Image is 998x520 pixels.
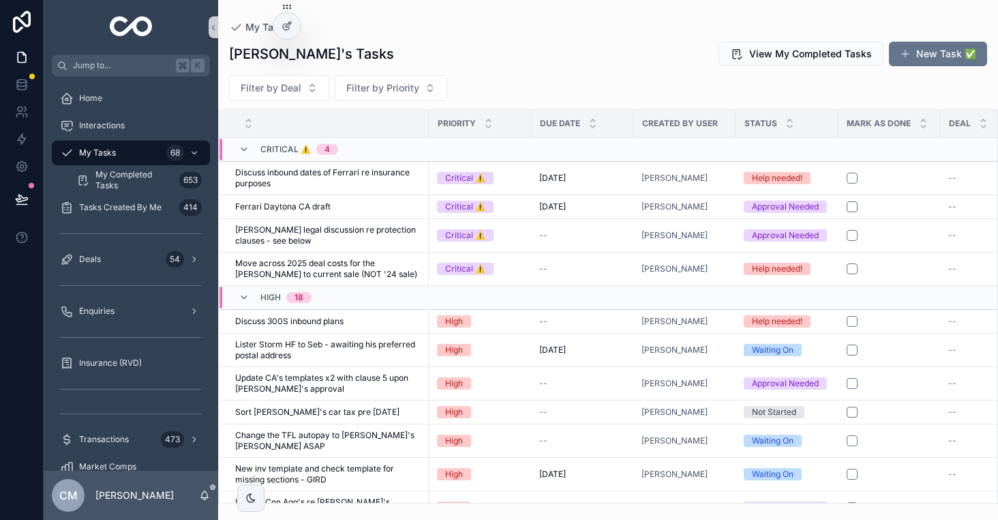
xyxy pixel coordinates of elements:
a: Critical ⚠️️ [437,229,523,242]
img: App logo [110,16,153,38]
a: [PERSON_NAME] [641,316,727,327]
a: [PERSON_NAME] [641,230,708,241]
span: [DATE] [539,345,566,356]
a: Market Comps [52,454,210,479]
span: [DATE] [539,469,566,480]
a: Critical ⚠️️ [437,201,523,213]
span: -- [539,407,547,418]
span: Interactions [79,120,125,131]
span: -- [539,316,547,327]
a: High [437,435,523,447]
a: Waiting On [744,344,830,356]
a: Lister Storm HF to Seb - awaiting his preferred postal address [235,339,421,361]
span: [PERSON_NAME] legal discussion re protection clauses - see below [235,225,421,246]
a: Help needed! [744,172,830,184]
a: [PERSON_NAME] [641,173,708,184]
a: Approval Needed [744,201,830,213]
a: -- [539,407,625,418]
div: Approval Needed [752,201,819,213]
span: Deals [79,254,101,265]
span: -- [948,316,956,327]
a: Ferrari Daytona CA draft [235,201,421,212]
span: -- [539,263,547,274]
div: 4 [324,144,330,155]
div: High [445,406,463,418]
h1: [PERSON_NAME]'s Tasks [229,44,394,63]
div: Approval Needed [752,502,819,514]
a: Deals54 [52,247,210,272]
span: Discuss 300S inbound plans [235,316,344,327]
span: My Tasks [79,147,116,158]
span: Home [79,93,102,104]
a: Waiting On [744,468,830,480]
a: Tasks Created By Me414 [52,195,210,220]
span: High [260,292,281,303]
a: [PERSON_NAME] [641,435,727,446]
span: Transactions [79,434,129,445]
div: Approval Needed [752,377,819,390]
button: New Task ✅ [889,42,987,66]
span: [DATE] [539,201,566,212]
a: Discuss 300S inbound plans [235,316,421,327]
a: [PERSON_NAME] [641,469,708,480]
a: [PERSON_NAME] [641,435,708,446]
a: Change the TFL autopay to [PERSON_NAME]'s [PERSON_NAME] ASAP [235,430,421,452]
div: High [445,435,463,447]
a: -- [539,316,625,327]
a: High [437,406,523,418]
a: Move across 2025 deal costs for the [PERSON_NAME] to current sale (NOT '24 sale) [235,258,421,280]
span: Jump to... [73,60,170,71]
div: Critical ⚠️️ [445,201,485,213]
span: Priority [438,118,476,129]
span: Mark As Done [847,118,911,129]
a: Approval Needed [744,502,830,514]
a: [PERSON_NAME] [641,316,708,327]
div: Waiting On [752,468,793,480]
div: scrollable content [44,76,218,471]
a: [PERSON_NAME] [641,345,727,356]
a: [PERSON_NAME] [641,407,708,418]
div: Waiting On [752,344,793,356]
a: [PERSON_NAME] [641,263,708,274]
div: 54 [166,251,184,268]
div: High [445,502,463,514]
a: My Tasks [229,20,290,34]
a: Sort [PERSON_NAME]'s car tax pre [DATE] [235,407,421,418]
a: Help needed! [744,315,830,328]
a: Discuss inbound dates of Ferrari re insurance purposes [235,167,421,189]
span: -- [539,378,547,389]
a: New inv template and check template for missing sections - GIRD [235,463,421,485]
div: 414 [179,199,202,216]
span: Deal [949,118,971,129]
span: Critical ⚠️️ [260,144,311,155]
span: CM [59,487,78,504]
div: Waiting On [752,435,793,447]
span: -- [539,230,547,241]
span: My Completed Tasks [95,169,174,191]
a: Critical ⚠️️ [437,172,523,184]
span: -- [948,435,956,446]
a: [PERSON_NAME] [641,201,708,212]
span: -- [539,435,547,446]
a: [DATE] [539,173,625,184]
span: [DATE] [539,173,566,184]
a: [PERSON_NAME] [641,407,727,418]
span: -- [539,502,547,513]
div: Help needed! [752,263,802,275]
a: [PERSON_NAME] [641,378,708,389]
span: Status [744,118,777,129]
a: [DATE] [539,201,625,212]
a: [DATE] [539,469,625,480]
span: Filter by Priority [346,81,419,95]
span: Update Con Agg's re [PERSON_NAME]'s guidance re change of details [235,497,421,519]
